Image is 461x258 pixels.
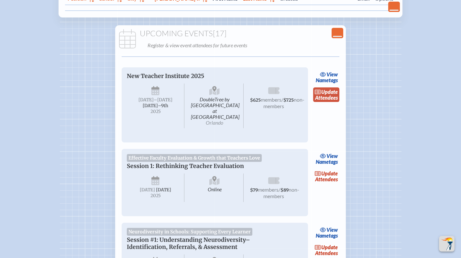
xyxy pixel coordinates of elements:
span: view [326,71,338,77]
h1: Upcoming Events [118,29,344,38]
a: updateAttendees [313,87,340,102]
span: 2025 [132,109,179,114]
a: updateAttendees [313,169,340,184]
button: Scroll Top [439,236,455,252]
span: view [326,227,338,233]
span: $625 [250,97,261,103]
span: non-members [263,96,304,109]
span: [DATE] [156,187,171,193]
span: Online [186,174,244,202]
span: New Teacher Institute 2025 [127,73,204,80]
a: updateAttendees [313,243,340,258]
span: $79 [250,187,258,193]
span: Neurodiversity in Schools: Supporting Every Learner [127,228,253,236]
p: Register & view event attendees for future events [148,41,342,50]
span: / [279,186,280,193]
a: viewNametags [314,225,340,240]
span: / [281,96,283,103]
a: viewNametags [314,151,340,166]
img: To the top [440,237,453,250]
span: 2025 [132,193,179,198]
span: –[DATE] [154,97,172,103]
span: [DATE] [138,97,154,103]
span: members [258,186,279,193]
span: [DATE] [140,187,155,193]
span: update [321,170,338,176]
span: view [326,153,338,159]
span: update [321,244,338,250]
span: Session #1: Understanding Neurodiversity–Identification, Referrals, & Assessment [127,236,250,251]
span: update [321,89,338,95]
span: $89 [280,187,289,193]
span: Orlando [206,119,223,126]
span: [DATE]–⁠9th [143,103,168,108]
span: [17] [213,28,226,38]
span: DoubleTree by [GEOGRAPHIC_DATA] at [GEOGRAPHIC_DATA] [186,84,244,128]
a: viewNametags [314,70,340,85]
span: members [261,96,281,103]
span: Effective Faculty Evaluation & Growth that Teachers Love [127,154,262,162]
span: non-members [263,186,299,199]
span: $725 [283,97,294,103]
span: Session 1: Rethinking Teacher Evaluation [127,163,244,170]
